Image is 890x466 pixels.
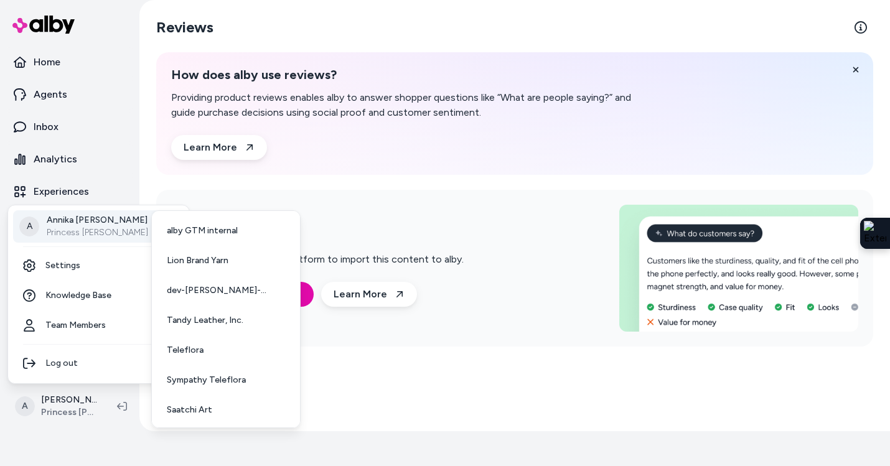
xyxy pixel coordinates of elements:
span: Knowledge Base [45,289,111,302]
span: alby GTM internal [167,225,238,237]
span: Lion Brand Yarn [167,254,228,267]
a: Settings [13,251,184,281]
a: Team Members [13,310,184,340]
span: Saatchi Art [167,404,212,416]
p: Princess [PERSON_NAME] USA [47,226,168,239]
span: Sympathy Teleflora [167,374,246,386]
span: Tandy Leather, Inc. [167,314,243,327]
div: Log out [13,348,184,378]
span: Teleflora [167,344,204,356]
span: dev-[PERSON_NAME]-bath-co [167,284,269,297]
span: A [19,217,39,236]
p: Annika [PERSON_NAME] [47,214,168,226]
